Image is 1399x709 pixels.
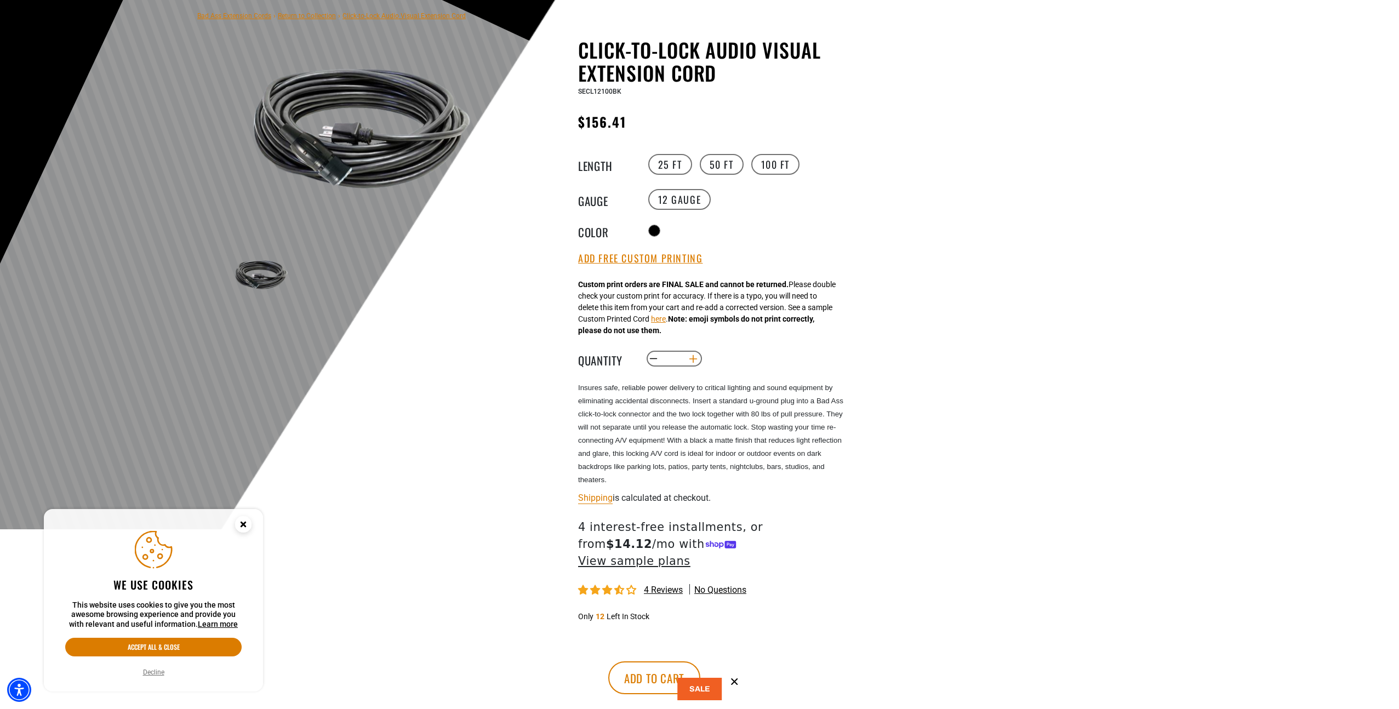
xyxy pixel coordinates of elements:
h2: We use cookies [65,578,242,592]
span: Left In Stock [607,612,649,621]
span: › [338,12,340,20]
button: Add Free Custom Printing [578,253,703,265]
button: Decline [140,667,168,678]
span: Insures safe, reliable power delivery to critical lighting and sound equipment by eliminating acc... [578,384,843,484]
span: › [273,12,276,20]
h1: Click-to-Lock Audio Visual Extension Cord [578,38,847,84]
img: black [230,41,494,216]
button: here [651,313,666,325]
span: 12 [596,612,604,621]
a: Shipping [578,493,613,503]
img: black [230,254,293,296]
span: $156.41 [578,112,627,131]
label: 100 FT [751,154,800,175]
span: Click-to-Lock Audio Visual Extension Cord [342,12,466,20]
span: No questions [694,584,746,596]
button: Accept all & close [65,638,242,656]
nav: breadcrumbs [197,9,466,22]
legend: Length [578,157,633,171]
a: Bad Ass Extension Cords [197,12,271,20]
label: 12 Gauge [648,189,711,210]
label: 25 FT [648,154,692,175]
span: 3.50 stars [578,585,638,596]
span: SECL12100BK [578,88,621,95]
aside: Cookie Consent [44,509,263,692]
label: 50 FT [700,154,744,175]
legend: Gauge [578,192,633,207]
strong: Note: emoji symbols do not print correctly, please do not use them. [578,315,814,335]
div: is calculated at checkout. [578,490,847,505]
a: This website uses cookies to give you the most awesome browsing experience and provide you with r... [198,620,238,628]
div: Please double check your custom print for accuracy. If there is a typo, you will need to delete t... [578,279,836,336]
label: Quantity [578,352,633,366]
a: Return to Collection [278,12,336,20]
legend: Color [578,224,633,238]
button: Close this option [224,509,263,543]
p: This website uses cookies to give you the most awesome browsing experience and provide you with r... [65,601,242,630]
span: Only [578,612,593,621]
div: Accessibility Menu [7,678,31,702]
strong: Custom print orders are FINAL SALE and cannot be returned. [578,280,789,289]
button: Add to cart [608,661,700,694]
span: 4 reviews [644,585,683,595]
